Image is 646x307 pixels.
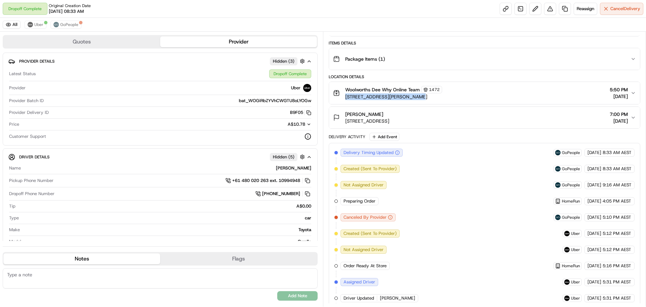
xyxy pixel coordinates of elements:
img: uber-new-logo.jpeg [564,231,570,236]
div: Items Details [329,40,640,46]
a: 💻API Documentation [54,95,111,107]
button: Provider DetailsHidden (3) [8,56,312,67]
a: [PHONE_NUMBER] [255,190,311,197]
span: [DATE] 08:33 AM [49,8,84,14]
span: Cancel Delivery [610,6,640,12]
a: +61 480 020 263 ext. 10994948 [225,177,311,184]
a: Powered byPylon [47,114,81,119]
button: Driver DetailsHidden (5) [8,151,312,162]
span: 8:33 AM AEST [603,150,632,156]
img: gopeople_logo.png [555,150,561,155]
span: [STREET_ADDRESS] [345,118,389,124]
span: Uber [571,231,580,236]
span: 5:12 PM AEST [603,247,631,253]
span: Pylon [67,114,81,119]
span: 5:31 PM AEST [603,279,631,285]
span: HomeRun [562,198,580,204]
div: 📗 [7,98,12,104]
div: We're available if you need us! [23,71,85,76]
span: 8:33 AM AEST [603,166,632,172]
span: [DATE] [587,198,601,204]
span: Preparing Order [344,198,375,204]
span: Not Assigned Driver [344,247,384,253]
span: [DATE] [587,166,601,172]
span: [DATE] [587,279,601,285]
span: [DATE] [587,214,601,220]
span: bat_WOGiRbZYVhCWGTU8oLYOGw [239,98,311,104]
span: GoPeople [562,166,580,172]
span: Canceled By Provider [344,214,387,220]
button: Package Items (1) [329,48,640,70]
div: 💻 [57,98,62,104]
div: Toyota [23,227,311,233]
span: Hidden ( 3 ) [273,58,294,64]
span: Woolworths Dee Why Online Team [345,86,420,93]
span: Hidden ( 5 ) [273,154,294,160]
span: [DATE] [587,150,601,156]
button: Provider [160,36,317,47]
span: Original Creation Date [49,3,91,8]
img: gopeople_logo.png [555,215,561,220]
span: [PHONE_NUMBER] [262,191,300,197]
span: Uber [571,247,580,252]
span: API Documentation [64,98,108,104]
button: Flags [160,253,317,264]
span: Name [9,165,21,171]
img: uber-new-logo.jpeg [564,247,570,252]
span: Delivery Timing Updated [344,150,394,156]
span: [DATE] [587,182,601,188]
span: 5:12 PM AEST [603,231,631,237]
span: GoPeople [562,215,580,220]
button: A$10.78 [252,121,311,127]
span: Driver Details [19,154,49,160]
div: [PERSON_NAME] [24,165,311,171]
span: 1472 [429,87,440,92]
img: uber-new-logo.jpeg [303,84,311,92]
span: Model [9,239,21,245]
div: A$0.00 [18,203,311,209]
span: GoPeople [60,22,78,27]
span: Provider [9,85,26,91]
span: Package Items ( 1 ) [345,56,385,62]
div: Start new chat [23,64,110,71]
img: Nash [7,7,20,20]
button: Hidden (3) [270,57,307,65]
img: gopeople_logo.png [53,22,59,27]
span: [DATE] [610,93,628,100]
span: [DATE] [587,247,601,253]
span: Provider Details [19,59,55,64]
span: [DATE] [587,263,601,269]
span: Uber [291,85,300,91]
span: A$10.78 [288,121,305,127]
div: Location Details [329,74,640,80]
button: Start new chat [114,66,122,74]
span: Uber [571,279,580,285]
span: Customer Support [9,133,46,140]
button: B9F05 [290,110,311,116]
p: Welcome 👋 [7,27,122,38]
span: 9:16 AM AEST [603,182,632,188]
span: Assigned Driver [344,279,375,285]
button: Quotes [3,36,160,47]
span: Reassign [577,6,594,12]
div: Delivery Activity [329,134,365,140]
span: +61 480 020 263 ext. 10994948 [232,178,300,184]
img: uber-new-logo.jpeg [564,279,570,285]
span: Provider Batch ID [9,98,44,104]
span: Uber [34,22,43,27]
button: Add Event [369,133,399,141]
span: Dropoff Phone Number [9,191,55,197]
span: 5:10 PM AEST [603,214,631,220]
button: Uber [25,21,46,29]
button: [PERSON_NAME][STREET_ADDRESS]7:00 PM[DATE] [329,107,640,128]
span: Driver Updated [344,295,374,301]
button: All [3,21,21,29]
span: 4:05 PM AEST [603,198,631,204]
span: Order Ready At Store [344,263,387,269]
input: Clear [17,43,111,51]
span: [DATE] [587,295,601,301]
span: [STREET_ADDRESS][PERSON_NAME] [345,93,442,100]
span: Make [9,227,20,233]
button: CancelDelivery [600,3,643,15]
